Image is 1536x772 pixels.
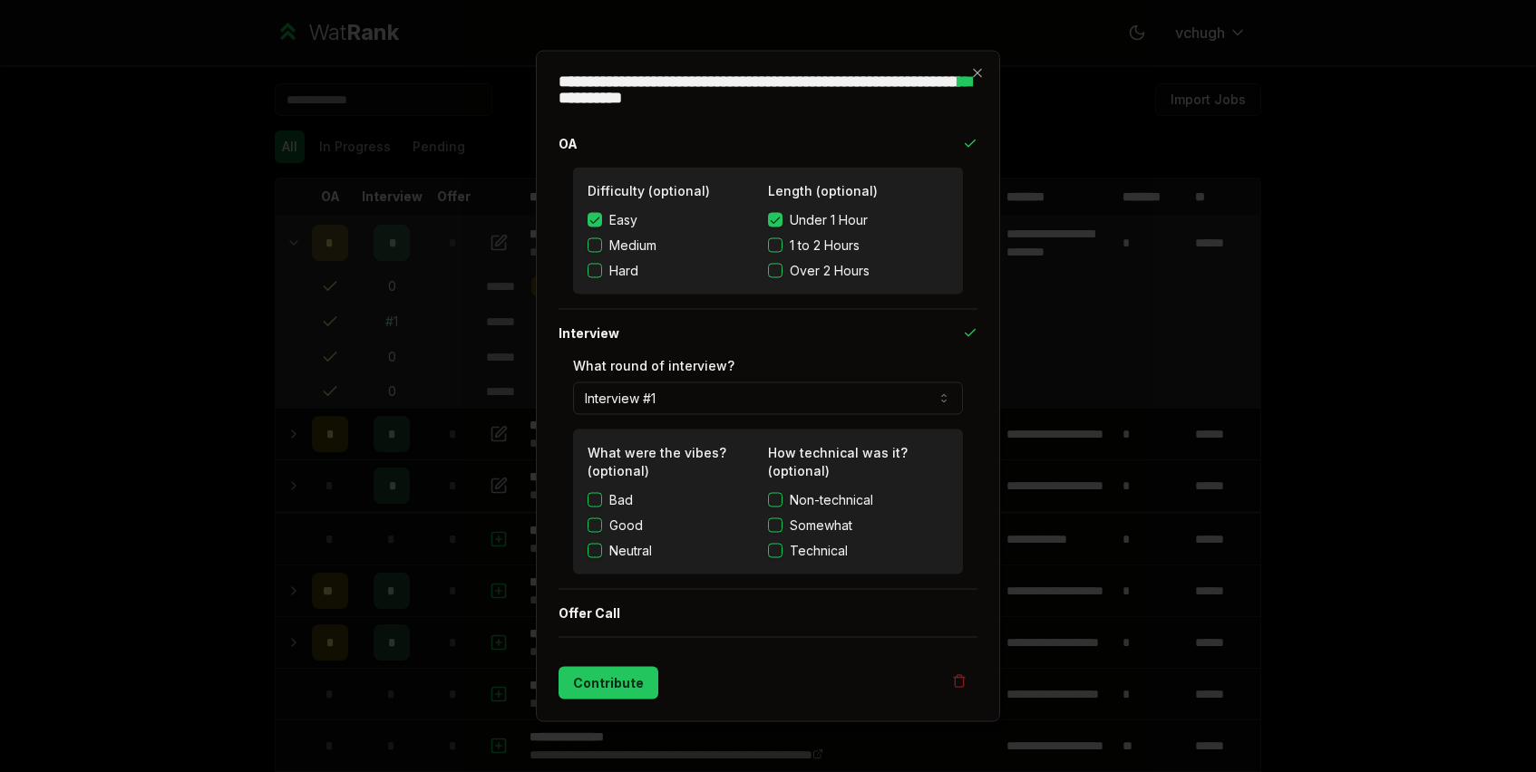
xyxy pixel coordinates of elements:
[559,667,658,700] button: Contribute
[609,491,633,509] label: Bad
[768,238,783,253] button: 1 to 2 Hours
[790,236,860,255] span: 1 to 2 Hours
[559,357,977,589] div: Interview
[768,213,783,227] button: Under 1 Hour
[588,445,726,478] label: What were the vibes? (optional)
[609,262,638,280] span: Hard
[588,238,602,253] button: Medium
[609,211,637,229] span: Easy
[790,491,873,509] span: Non-technical
[559,310,977,357] button: Interview
[768,183,878,198] label: Length (optional)
[768,493,783,507] button: Non-technical
[573,358,734,373] label: What round of interview?
[768,264,783,278] button: Over 2 Hours
[790,542,848,560] span: Technical
[790,262,870,280] span: Over 2 Hours
[609,516,643,535] label: Good
[768,445,908,478] label: How technical was it? (optional)
[609,236,656,255] span: Medium
[790,211,868,229] span: Under 1 Hour
[588,264,602,278] button: Hard
[790,516,852,535] span: Somewhat
[559,590,977,637] button: Offer Call
[588,213,602,227] button: Easy
[768,544,783,558] button: Technical
[609,542,652,560] label: Neutral
[559,121,977,168] button: OA
[588,183,710,198] label: Difficulty (optional)
[768,518,783,533] button: Somewhat
[559,168,977,309] div: OA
